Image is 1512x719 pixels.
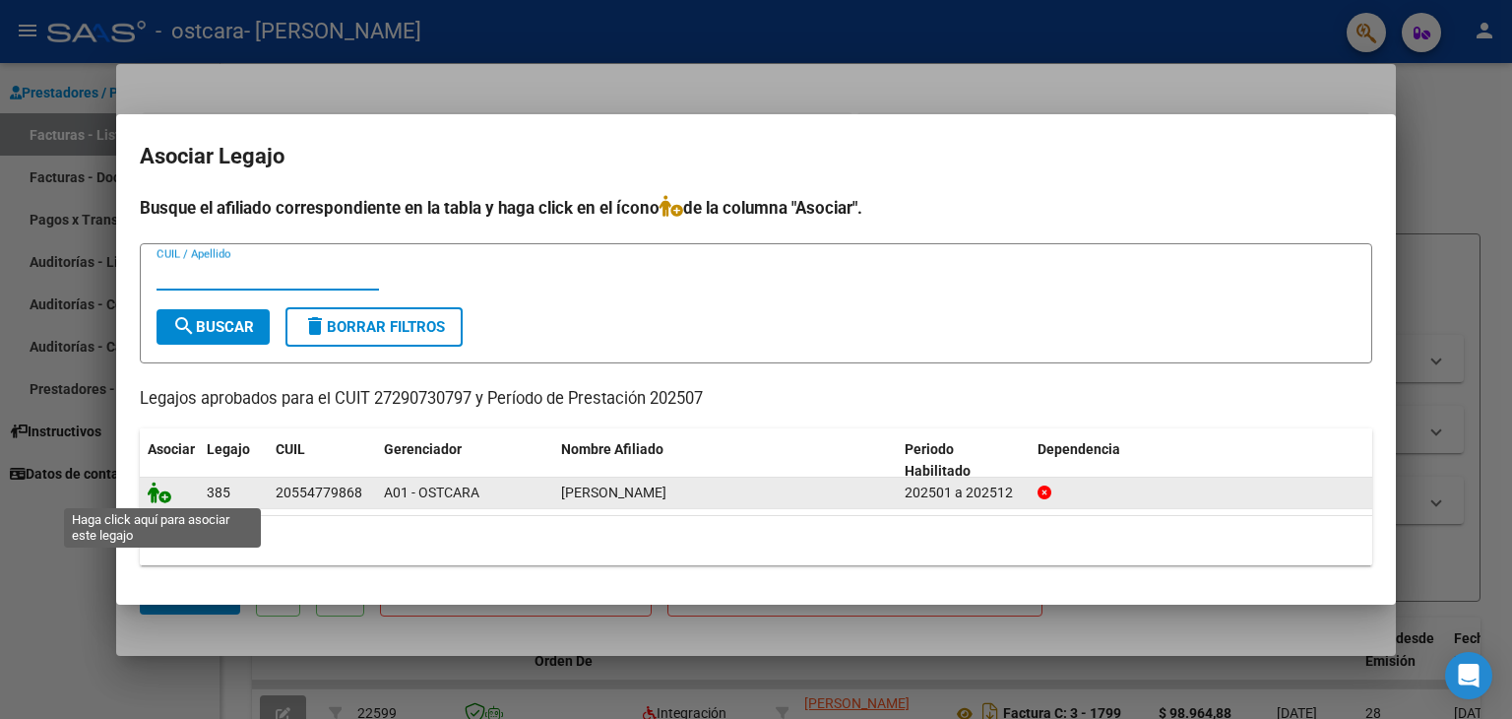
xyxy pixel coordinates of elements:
div: 202501 a 202512 [905,482,1022,504]
span: Borrar Filtros [303,318,445,336]
span: CUIL [276,441,305,457]
span: Nombre Afiliado [561,441,663,457]
div: 20554779868 [276,482,362,504]
datatable-header-cell: Legajo [199,428,268,493]
span: Asociar [148,441,195,457]
p: Legajos aprobados para el CUIT 27290730797 y Período de Prestación 202507 [140,387,1372,412]
span: Periodo Habilitado [905,441,971,480]
datatable-header-cell: CUIL [268,428,376,493]
mat-icon: delete [303,314,327,338]
span: Gerenciador [384,441,462,457]
span: CIRIGLIANO MANZAN MATEO [561,485,666,500]
div: Open Intercom Messenger [1445,652,1492,699]
datatable-header-cell: Periodo Habilitado [897,428,1030,493]
datatable-header-cell: Nombre Afiliado [553,428,897,493]
span: Legajo [207,441,250,457]
button: Buscar [157,309,270,345]
span: A01 - OSTCARA [384,485,479,500]
datatable-header-cell: Gerenciador [376,428,553,493]
datatable-header-cell: Dependencia [1030,428,1373,493]
div: 1 registros [140,516,1372,565]
datatable-header-cell: Asociar [140,428,199,493]
h2: Asociar Legajo [140,138,1372,175]
mat-icon: search [172,314,196,338]
span: Buscar [172,318,254,336]
span: Dependencia [1038,441,1120,457]
span: 385 [207,485,230,500]
button: Borrar Filtros [285,307,463,347]
h4: Busque el afiliado correspondiente en la tabla y haga click en el ícono de la columna "Asociar". [140,195,1372,221]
